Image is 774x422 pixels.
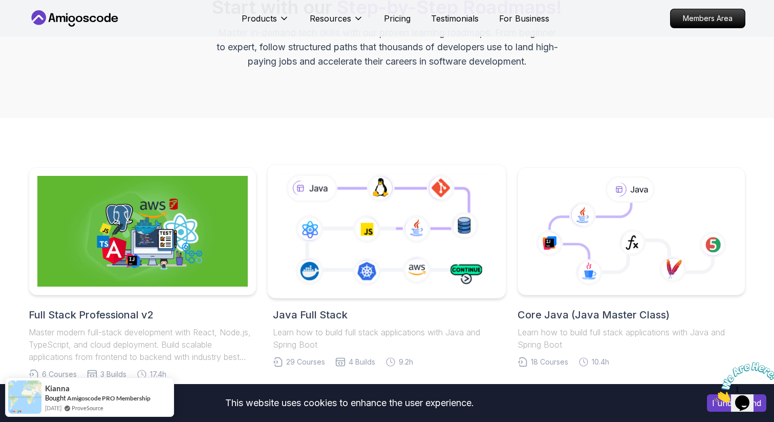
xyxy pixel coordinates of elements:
img: Full Stack Professional v2 [37,176,248,287]
div: This website uses cookies to enhance the user experience. [8,392,692,414]
h2: Core Java (Java Master Class) [518,308,745,322]
span: [DATE] [45,404,61,412]
a: ProveSource [72,404,103,412]
a: Core Java (Java Master Class)Learn how to build full stack applications with Java and Spring Boot... [518,167,745,367]
p: Learn how to build full stack applications with Java and Spring Boot [273,326,501,351]
a: Full Stack Professional v2Full Stack Professional v2Master modern full-stack development with Rea... [29,167,256,379]
span: 3 Builds [100,369,126,379]
p: Members Area [671,9,745,28]
p: Learn how to build full stack applications with Java and Spring Boot [518,326,745,351]
p: Master in-demand tech skills with our proven learning roadmaps. From beginner to expert, follow s... [215,26,559,69]
a: Members Area [670,9,745,28]
iframe: chat widget [711,358,774,407]
span: 18 Courses [531,357,568,367]
a: Amigoscode PRO Membership [67,394,150,402]
img: provesource social proof notification image [8,380,41,414]
span: Bought [45,394,66,402]
button: Products [242,12,289,33]
p: Products [242,12,277,25]
span: 9.2h [399,357,413,367]
h2: Full Stack Professional v2 [29,308,256,322]
span: 17.4h [150,369,166,379]
span: Kianna [45,384,70,393]
img: Chat attention grabber [4,4,68,45]
a: Testimonials [431,12,479,25]
span: 29 Courses [286,357,325,367]
a: For Business [499,12,549,25]
span: 1 [4,4,8,13]
button: Resources [310,12,363,33]
a: Java Full StackLearn how to build full stack applications with Java and Spring Boot29 Courses4 Bu... [273,167,501,367]
h2: Java Full Stack [273,308,501,322]
span: 10.4h [592,357,609,367]
a: Pricing [384,12,411,25]
span: 4 Builds [349,357,375,367]
p: Resources [310,12,351,25]
p: Master modern full-stack development with React, Node.js, TypeScript, and cloud deployment. Build... [29,326,256,363]
span: 6 Courses [42,369,77,379]
button: Accept cookies [707,394,766,412]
